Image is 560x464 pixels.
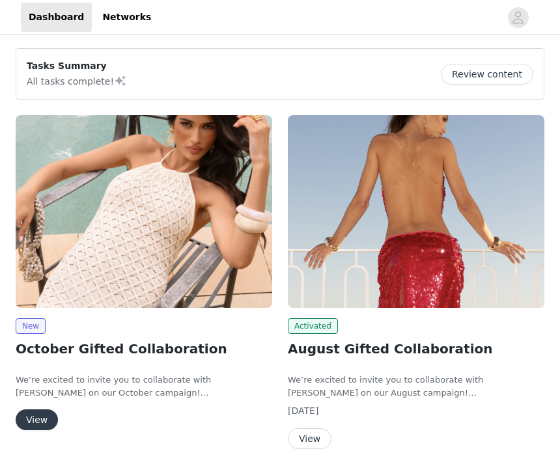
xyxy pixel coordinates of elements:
[27,59,127,73] p: Tasks Summary
[288,339,544,359] h2: August Gifted Collaboration
[288,405,318,416] span: [DATE]
[16,409,58,430] button: View
[16,318,46,334] span: New
[512,7,524,28] div: avatar
[288,115,544,308] img: Peppermayo EU
[288,374,544,399] p: We’re excited to invite you to collaborate with [PERSON_NAME] on our August campaign!
[16,339,272,359] h2: October Gifted Collaboration
[16,374,272,399] p: We’re excited to invite you to collaborate with [PERSON_NAME] on our October campaign!
[94,3,159,32] a: Networks
[16,415,58,425] a: View
[288,434,331,444] a: View
[441,64,533,85] button: Review content
[288,428,331,449] button: View
[288,318,338,334] span: Activated
[27,73,127,89] p: All tasks complete!
[21,3,92,32] a: Dashboard
[16,115,272,308] img: Peppermayo EU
